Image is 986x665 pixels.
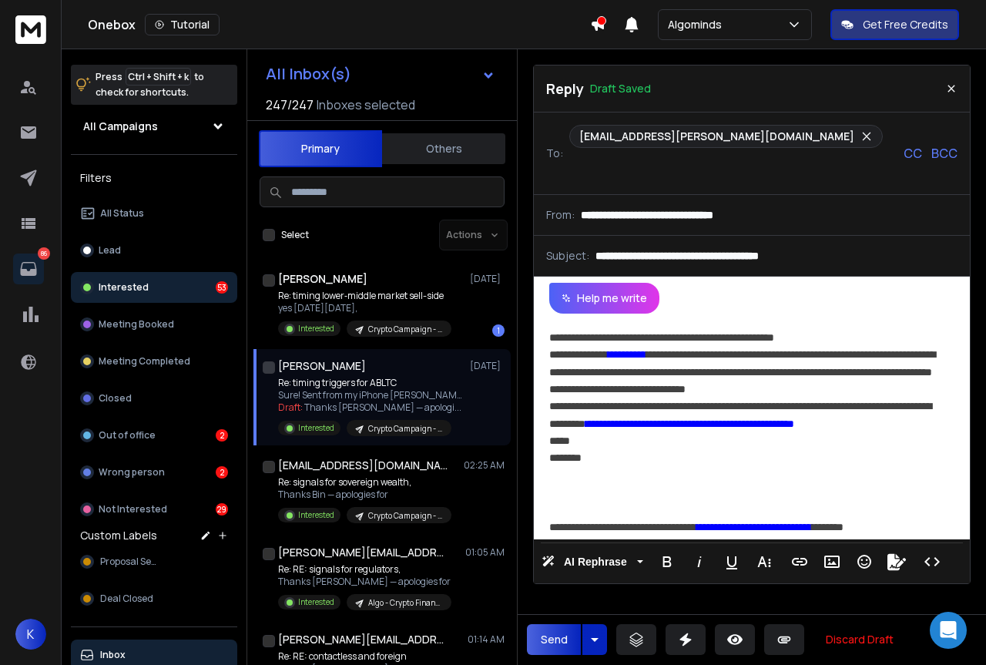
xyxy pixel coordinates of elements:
[278,632,448,647] h1: [PERSON_NAME][EMAIL_ADDRESS][DOMAIN_NAME]
[470,273,505,285] p: [DATE]
[317,96,415,114] h3: Inboxes selected
[266,96,314,114] span: 247 / 247
[382,132,505,166] button: Others
[668,17,728,32] p: Algominds
[561,556,630,569] span: AI Rephrase
[100,556,161,568] span: Proposal Sent
[99,392,132,405] p: Closed
[813,624,906,655] button: Discard Draft
[368,423,442,435] p: Crypto Campaign - Row 3001 - 8561
[278,389,463,401] p: Sure! Sent from my iPhone [PERSON_NAME] Partner,
[71,420,237,451] button: Out of office2
[80,528,157,543] h3: Custom Labels
[546,207,575,223] p: From:
[278,377,463,389] p: Re: timing triggers for ABLTC
[298,509,334,521] p: Interested
[278,650,451,663] p: Re: RE: contactless and foreign
[304,401,461,414] span: Thanks [PERSON_NAME] — apologi ...
[368,510,442,522] p: Crypto Campaign - Row 3001 - 8561
[278,290,451,302] p: Re: timing lower‑middle market sell-side
[368,324,442,335] p: Crypto Campaign - Row 3001 - 8561
[298,323,334,334] p: Interested
[904,144,922,163] p: CC
[468,633,505,646] p: 01:14 AM
[298,422,334,434] p: Interested
[278,401,303,414] span: Draft:
[590,81,651,96] p: Draft Saved
[464,459,505,472] p: 02:25 AM
[15,619,46,650] button: K
[278,358,366,374] h1: [PERSON_NAME]
[917,546,947,577] button: Code View
[99,281,149,294] p: Interested
[99,355,190,368] p: Meeting Completed
[830,9,959,40] button: Get Free Credits
[652,546,682,577] button: Bold (Ctrl+B)
[579,129,854,144] p: [EMAIL_ADDRESS][PERSON_NAME][DOMAIN_NAME]
[126,68,191,86] span: Ctrl + Shift + k
[99,429,156,442] p: Out of office
[100,649,126,661] p: Inbox
[278,476,451,489] p: Re: signals for sovereign wealth,
[71,198,237,229] button: All Status
[88,14,590,35] div: Onebox
[253,59,508,89] button: All Inbox(s)
[71,346,237,377] button: Meeting Completed
[527,624,581,655] button: Send
[71,167,237,189] h3: Filters
[546,248,589,264] p: Subject:
[546,78,584,99] p: Reply
[99,503,167,516] p: Not Interested
[71,583,237,614] button: Deal Closed
[96,69,204,100] p: Press to check for shortcuts.
[100,593,153,605] span: Deal Closed
[100,207,144,220] p: All Status
[931,144,957,163] p: BCC
[216,281,228,294] div: 53
[785,546,814,577] button: Insert Link (Ctrl+K)
[465,546,505,559] p: 01:05 AM
[216,466,228,479] div: 2
[278,489,451,501] p: Thanks Bin — apologies for
[216,503,228,516] div: 29
[281,229,309,241] label: Select
[863,17,948,32] p: Get Free Credits
[546,146,563,161] p: To:
[750,546,779,577] button: More Text
[71,546,237,577] button: Proposal Sent
[817,546,847,577] button: Insert Image (Ctrl+P)
[278,576,451,588] p: Thanks [PERSON_NAME] — apologies for
[549,283,659,314] button: Help me write
[278,458,448,473] h1: [EMAIL_ADDRESS][DOMAIN_NAME]
[83,119,158,134] h1: All Campaigns
[850,546,879,577] button: Emoticons
[71,272,237,303] button: Interested53
[13,254,44,284] a: 86
[71,309,237,340] button: Meeting Booked
[38,247,50,260] p: 86
[99,318,174,331] p: Meeting Booked
[930,612,967,649] div: Open Intercom Messenger
[71,383,237,414] button: Closed
[470,360,505,372] p: [DATE]
[538,546,646,577] button: AI Rephrase
[71,235,237,266] button: Lead
[882,546,911,577] button: Signature
[71,494,237,525] button: Not Interested29
[278,271,367,287] h1: [PERSON_NAME]
[278,302,451,314] p: yes [DATE][DATE],
[99,244,121,257] p: Lead
[278,563,451,576] p: Re: RE: signals for regulators,
[216,429,228,442] div: 2
[259,130,382,167] button: Primary
[71,111,237,142] button: All Campaigns
[266,66,351,82] h1: All Inbox(s)
[145,14,220,35] button: Tutorial
[298,596,334,608] p: Interested
[278,545,448,560] h1: [PERSON_NAME][EMAIL_ADDRESS][PERSON_NAME][DOMAIN_NAME]
[71,457,237,488] button: Wrong person2
[368,597,442,609] p: Algo - Crypto Financial Services 2 ([DATE]-3000)
[492,324,505,337] div: 1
